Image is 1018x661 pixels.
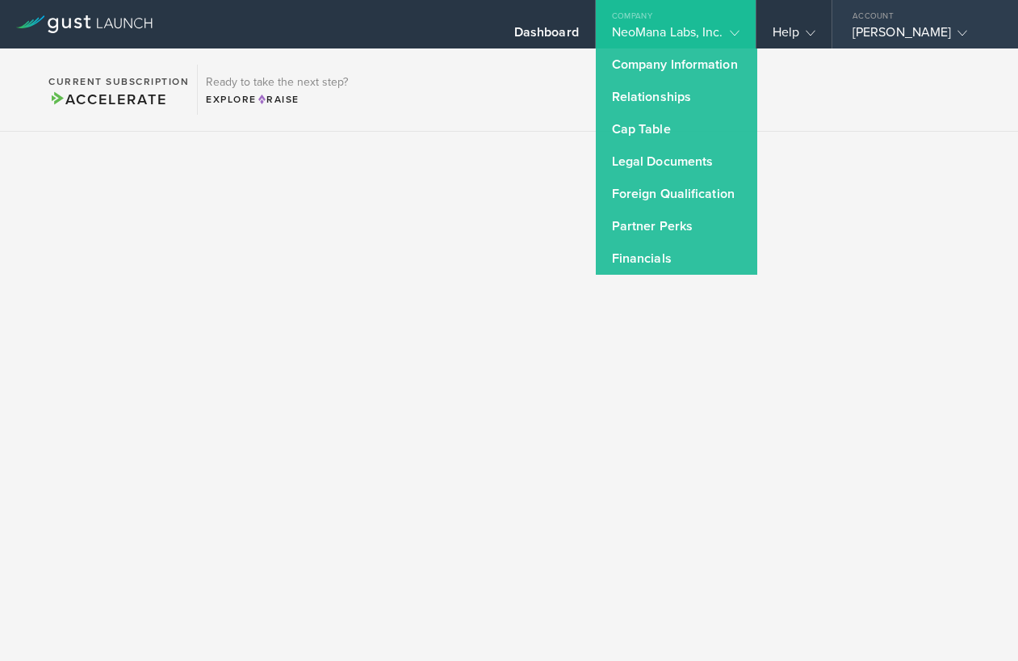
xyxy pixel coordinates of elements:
[206,92,348,107] div: Explore
[937,583,1018,661] iframe: Chat Widget
[612,24,739,48] div: NeoMana Labs, Inc.
[206,77,348,88] h3: Ready to take the next step?
[197,65,356,115] div: Ready to take the next step?ExploreRaise
[514,24,579,48] div: Dashboard
[48,77,189,86] h2: Current Subscription
[48,91,166,108] span: Accelerate
[257,94,300,105] span: Raise
[853,24,990,48] div: [PERSON_NAME]
[773,24,815,48] div: Help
